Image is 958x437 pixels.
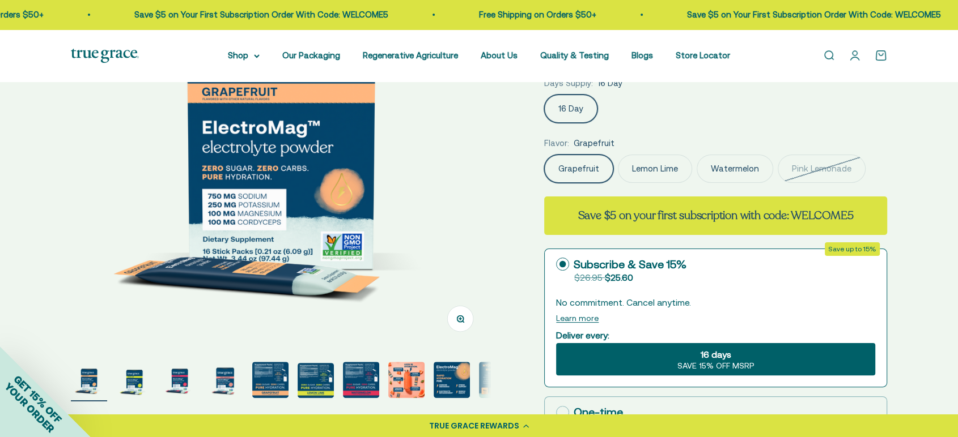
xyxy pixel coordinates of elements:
[631,50,653,60] a: Blogs
[578,208,853,223] strong: Save $5 on your first subscription with code: WELCOME5
[429,420,519,432] div: TRUE GRACE REWARDS
[162,362,198,401] button: Go to item 3
[574,136,614,150] span: Grapefruit
[207,362,243,398] img: ElectroMag™
[680,8,934,22] p: Save $5 on Your First Subscription Order With Code: WELCOME5
[388,362,425,401] button: Go to item 8
[207,362,243,401] button: Go to item 4
[544,76,593,90] legend: Days Supply:
[343,362,379,398] img: ElectroMag™
[481,50,518,60] a: About Us
[282,50,340,60] a: Our Packaging
[116,362,152,398] img: ElectroMag™
[2,380,57,435] span: YOUR ORDER
[479,362,515,401] button: Go to item 10
[434,362,470,401] button: Go to item 9
[388,362,425,398] img: Magnesium for heart health and stress support* Chloride to support pH balance and oxygen flow* So...
[479,362,515,398] img: Everyone needs true hydration. From your extreme athletes to you weekend warriors, ElectroMag giv...
[434,362,470,398] img: Rapid Hydration For: - Exercise endurance* - Stress support* - Electrolyte replenishment* - Muscl...
[597,76,622,90] span: 16 Day
[544,136,569,150] legend: Flavor:
[228,49,260,62] summary: Shop
[298,363,334,401] button: Go to item 6
[363,50,458,60] a: Regenerative Agriculture
[11,372,64,425] span: GET 15% OFF
[162,362,198,398] img: ElectroMag™
[127,8,381,22] p: Save $5 on Your First Subscription Order With Code: WELCOME5
[472,10,589,19] a: Free Shipping on Orders $50+
[252,362,289,401] button: Go to item 5
[676,50,730,60] a: Store Locator
[298,363,334,398] img: ElectroMag™
[343,362,379,401] button: Go to item 7
[252,362,289,398] img: 750 mg sodium for fluid balance and cellular communication.* 250 mg potassium supports blood pres...
[116,362,152,401] button: Go to item 2
[540,50,609,60] a: Quality & Testing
